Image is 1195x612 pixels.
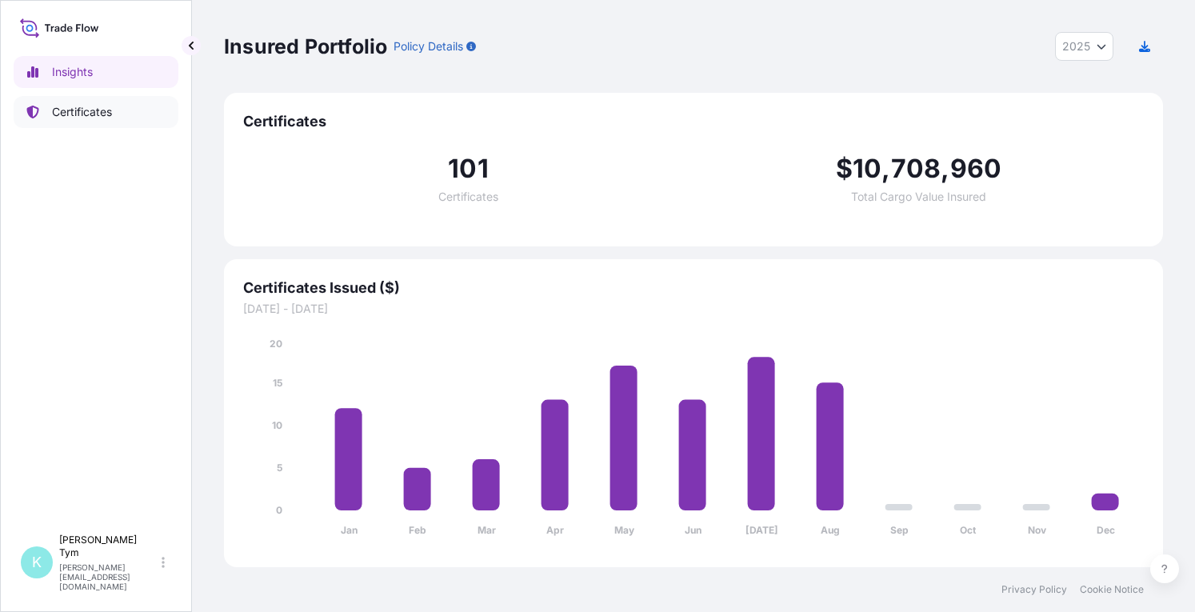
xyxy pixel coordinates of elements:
tspan: Dec [1097,524,1115,536]
tspan: Oct [960,524,977,536]
a: Insights [14,56,178,88]
tspan: 20 [270,338,282,350]
span: 708 [891,156,941,182]
span: $ [836,156,853,182]
tspan: Aug [821,524,840,536]
tspan: 0 [276,504,282,516]
span: Certificates [438,191,498,202]
span: 101 [448,156,489,182]
p: Insights [52,64,93,80]
tspan: Jan [341,524,358,536]
a: Cookie Notice [1080,583,1144,596]
tspan: Sep [890,524,909,536]
tspan: Jun [685,524,701,536]
p: [PERSON_NAME][EMAIL_ADDRESS][DOMAIN_NAME] [59,562,158,591]
span: 2025 [1062,38,1090,54]
p: Certificates [52,104,112,120]
tspan: May [614,524,635,536]
tspan: Nov [1028,524,1047,536]
span: 10 [853,156,881,182]
tspan: Apr [546,524,564,536]
tspan: 5 [277,462,282,474]
p: Insured Portfolio [224,34,387,59]
span: 960 [950,156,1002,182]
span: K [32,554,42,570]
span: , [941,156,949,182]
span: , [881,156,890,182]
tspan: 15 [273,377,282,389]
p: Policy Details [394,38,463,54]
tspan: Feb [409,524,426,536]
span: Certificates Issued ($) [243,278,1144,298]
span: Total Cargo Value Insured [851,191,986,202]
p: [PERSON_NAME] Tym [59,534,158,559]
span: Certificates [243,112,1144,131]
tspan: [DATE] [745,524,778,536]
a: Privacy Policy [1001,583,1067,596]
tspan: Mar [478,524,496,536]
button: Year Selector [1055,32,1113,61]
a: Certificates [14,96,178,128]
tspan: 10 [272,419,282,431]
span: [DATE] - [DATE] [243,301,1144,317]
